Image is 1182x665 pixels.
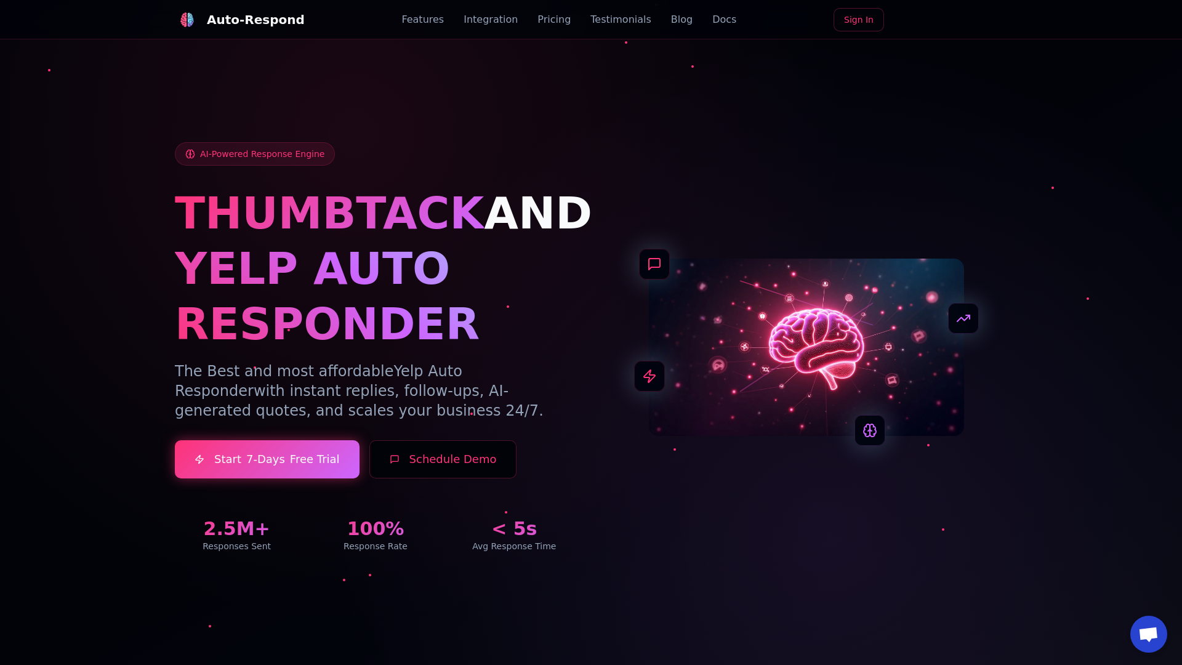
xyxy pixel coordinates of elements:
span: 7-Days [246,451,285,468]
a: Integration [464,12,518,27]
div: Responses Sent [175,540,299,552]
iframe: Sign in with Google Button [888,7,1013,34]
div: 2.5M+ [175,518,299,540]
div: Open chat [1130,616,1167,653]
button: Schedule Demo [369,440,517,478]
a: Start7-DaysFree Trial [175,440,360,478]
div: Auto-Respond [207,11,305,28]
img: AI Neural Network Brain [649,259,964,436]
a: Blog [671,12,693,27]
a: Pricing [537,12,571,27]
div: Response Rate [313,540,437,552]
div: < 5s [452,518,576,540]
span: AND [484,187,592,239]
h1: YELP AUTO RESPONDER [175,241,576,352]
a: Testimonials [590,12,651,27]
a: Sign In [834,8,884,31]
span: AI-Powered Response Engine [200,148,324,160]
a: Features [401,12,444,27]
span: Yelp Auto Responder [175,363,462,400]
a: Docs [712,12,736,27]
div: Avg Response Time [452,540,576,552]
p: The Best and most affordable with instant replies, follow-ups, AI-generated quotes, and scales yo... [175,361,576,421]
a: Auto-Respond LogoAuto-Respond [175,7,305,32]
img: Auto-Respond Logo [180,12,195,27]
div: 100% [313,518,437,540]
span: THUMBTACK [175,187,484,239]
